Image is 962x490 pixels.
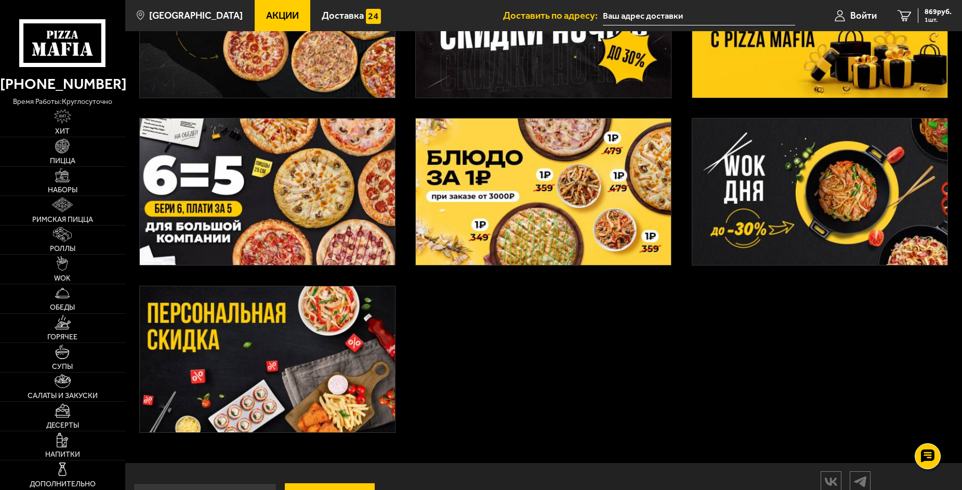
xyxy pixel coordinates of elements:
[32,216,93,223] span: Римская пицца
[149,11,243,21] span: [GEOGRAPHIC_DATA]
[45,451,80,458] span: Напитки
[850,11,877,21] span: Войти
[48,187,77,194] span: Наборы
[503,11,603,21] span: Доставить по адресу:
[30,481,96,488] span: Дополнительно
[266,11,299,21] span: Акции
[46,422,79,429] span: Десерты
[52,363,73,370] span: Супы
[50,304,75,311] span: Обеды
[50,157,75,165] span: Пицца
[322,11,364,21] span: Доставка
[603,6,795,25] input: Ваш адрес доставки
[54,275,71,282] span: WOK
[925,17,952,23] span: 1 шт.
[55,128,70,135] span: Хит
[50,245,75,253] span: Роллы
[47,334,77,341] span: Горячее
[925,8,952,16] span: 869 руб.
[366,9,381,24] img: 15daf4d41897b9f0e9f617042186c801.svg
[28,392,98,400] span: Салаты и закуски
